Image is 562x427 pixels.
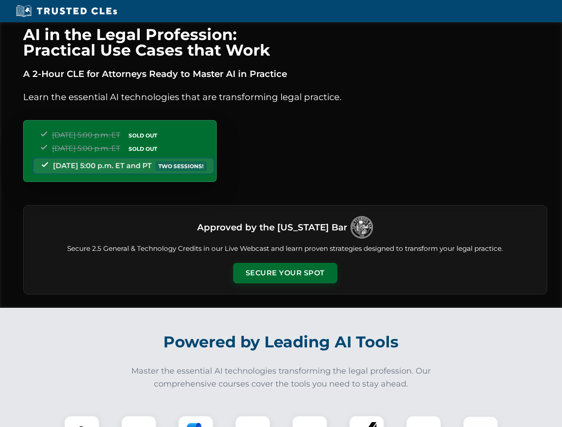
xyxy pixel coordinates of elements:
p: Master the essential AI technologies transforming the legal profession. Our comprehensive courses... [125,365,437,391]
p: Secure 2.5 General & Technology Credits in our Live Webcast and learn proven strategies designed ... [34,244,536,254]
h2: Powered by Leading AI Tools [35,326,528,358]
h3: Approved by the [US_STATE] Bar [197,219,347,235]
img: Trusted CLEs [13,4,120,18]
p: A 2-Hour CLE for Attorneys Ready to Master AI in Practice [23,67,547,81]
p: Learn the essential AI technologies that are transforming legal practice. [23,90,547,104]
span: [DATE] 5:00 p.m. ET [52,131,120,139]
img: Logo [351,216,373,238]
h1: AI in the Legal Profession: Practical Use Cases that Work [23,27,547,58]
span: SOLD OUT [125,144,160,153]
span: [DATE] 5:00 p.m. ET [52,144,120,153]
button: Secure Your Spot [233,263,337,283]
span: SOLD OUT [125,131,160,140]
